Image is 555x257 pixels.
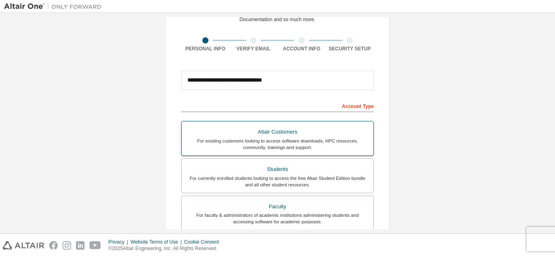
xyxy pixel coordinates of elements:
div: Cookie Consent [184,239,223,245]
p: © 2025 Altair Engineering, Inc. All Rights Reserved. [108,245,224,252]
img: instagram.svg [63,241,71,250]
img: Altair One [4,2,106,11]
img: linkedin.svg [76,241,85,250]
div: For existing customers looking to access software downloads, HPC resources, community, trainings ... [186,138,369,151]
div: Account Info [277,45,326,52]
div: Verify Email [230,45,278,52]
div: Account Type [181,99,374,112]
div: Students [186,164,369,175]
div: For currently enrolled students looking to access the free Altair Student Edition bundle and all ... [186,175,369,188]
div: Website Terms of Use [130,239,184,245]
div: Personal Info [181,45,230,52]
div: Privacy [108,239,130,245]
img: altair_logo.svg [2,241,44,250]
img: youtube.svg [89,241,101,250]
img: facebook.svg [49,241,58,250]
div: Faculty [186,201,369,212]
div: Altair Customers [186,126,369,138]
div: For faculty & administrators of academic institutions administering students and accessing softwa... [186,212,369,225]
div: Security Setup [326,45,374,52]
